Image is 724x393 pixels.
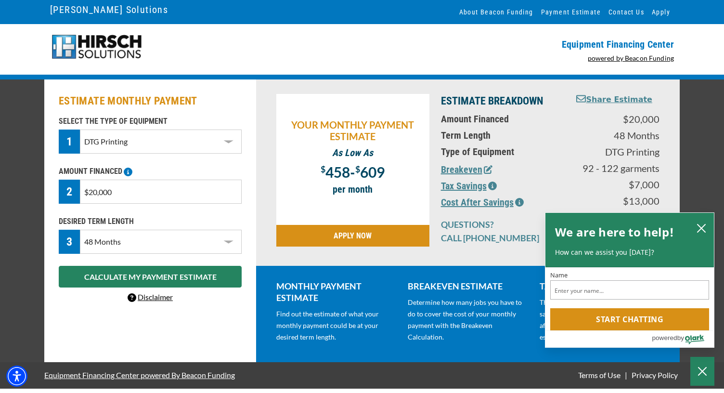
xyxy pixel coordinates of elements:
[576,94,652,106] button: Share Estimate
[441,130,564,141] p: Term Length
[441,162,492,177] button: Breakeven
[59,266,242,288] button: CALCULATE MY PAYMENT ESTIMATE
[690,357,714,386] button: Close Chatbox
[50,1,168,18] a: [PERSON_NAME] Solutions
[441,113,564,125] p: Amount Financed
[441,195,524,210] button: Cost After Savings
[575,130,659,141] p: 48 Months
[576,370,622,380] a: Terms of Use - open in a new tab
[540,280,659,292] p: TAX SAVINGS ESTIMATE
[694,221,709,235] button: close chatbox
[441,146,564,157] p: Type of Equipment
[276,308,396,343] p: Find out the estimate of what your monthly payment could be at your desired term length.
[575,113,659,125] p: $20,000
[588,54,674,62] a: powered by Beacon Funding - open in a new tab
[59,180,80,204] div: 2
[652,332,677,344] span: powered
[550,308,709,330] button: Start chatting
[276,225,429,247] a: APPLY NOW
[321,164,325,174] span: $
[59,116,242,127] p: SELECT THE TYPE OF EQUIPMENT
[281,119,425,142] p: YOUR MONTHLY PAYMENT ESTIMATE
[325,163,350,181] span: 458
[408,297,528,343] p: Determine how many jobs you have to do to cover the cost of your monthly payment with the Breakev...
[555,248,704,257] p: How can we assist you [DATE]?
[575,162,659,174] p: 92 - 122 garments
[281,147,425,158] p: As Low As
[59,130,80,154] div: 1
[677,332,684,344] span: by
[368,39,674,50] p: Equipment Financing Center
[128,292,173,301] a: Disclaimer
[625,370,627,380] span: |
[441,232,544,244] p: CALL [PHONE_NUMBER]
[355,164,360,174] span: $
[59,230,80,254] div: 3
[555,223,674,242] h2: We are here to help!
[630,370,680,380] a: Privacy Policy - open in a new tab
[575,146,659,157] p: DTG Printing
[360,163,385,181] span: 609
[50,34,143,60] img: logo
[281,163,425,179] p: -
[59,216,242,227] p: DESIRED TERM LENGTH
[540,297,659,343] p: This is an estimated number of tax savings that may apply to your financing after the first year....
[59,94,242,108] h2: ESTIMATE MONTHLY PAYMENT
[545,212,714,348] div: olark chatbox
[408,280,528,292] p: BREAKEVEN ESTIMATE
[441,219,544,230] p: QUESTIONS?
[80,180,242,204] input: $
[276,280,396,303] p: MONTHLY PAYMENT ESTIMATE
[281,183,425,195] p: per month
[441,179,497,193] button: Tax Savings
[575,179,659,190] p: $7,000
[652,331,714,347] a: Powered by Olark
[441,94,564,108] p: ESTIMATE BREAKDOWN
[550,280,709,300] input: Name
[550,272,709,278] label: Name
[59,166,242,177] p: AMOUNT FINANCED
[575,195,659,207] p: $13,000
[6,366,27,387] div: Accessibility Menu
[44,363,235,387] a: Equipment Financing Center powered By Beacon Funding - open in a new tab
